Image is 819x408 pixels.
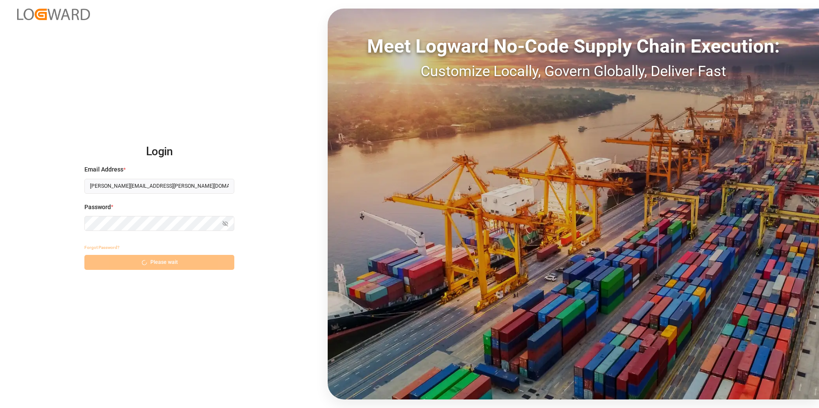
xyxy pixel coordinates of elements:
span: Email Address [84,165,123,174]
img: Logward_new_orange.png [17,9,90,20]
div: Meet Logward No-Code Supply Chain Execution: [328,32,819,60]
div: Customize Locally, Govern Globally, Deliver Fast [328,60,819,82]
h2: Login [84,138,234,166]
input: Enter your email [84,179,234,194]
span: Password [84,203,111,212]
